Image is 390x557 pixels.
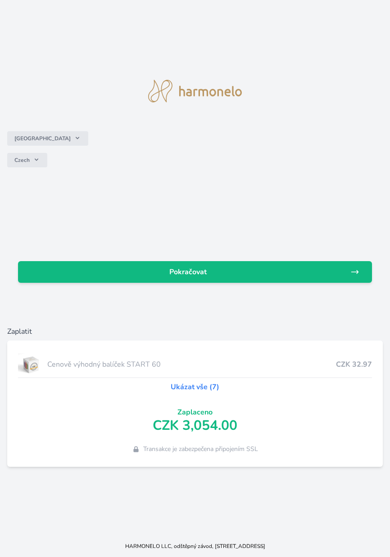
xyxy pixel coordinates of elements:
button: Czech [7,153,47,167]
a: Ukázat vše (7) [171,382,219,392]
button: [GEOGRAPHIC_DATA] [7,131,88,146]
span: Czech [14,157,30,164]
img: start.jpg [18,353,44,376]
a: Pokračovat [18,261,372,283]
span: Cenově výhodný balíček START 60 [47,359,336,370]
img: logo.svg [148,80,242,102]
span: CZK 3,054.00 [153,418,237,434]
h6: Zaplatit [7,326,383,337]
span: Zaplaceno [177,407,213,418]
span: CZK 32.97 [336,359,372,370]
span: [GEOGRAPHIC_DATA] [14,135,71,142]
span: Pokračovat [25,267,350,277]
span: Transakce je zabezpečena připojením SSL [143,445,258,454]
